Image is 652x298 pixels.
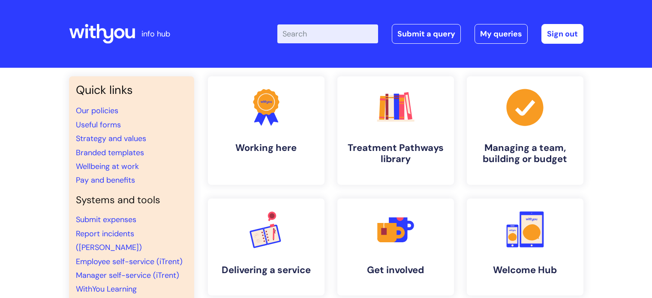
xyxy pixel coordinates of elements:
a: Report incidents ([PERSON_NAME]) [76,229,142,253]
h4: Get involved [344,265,447,276]
h4: Managing a team, building or budget [474,142,577,165]
a: Welcome Hub [467,199,583,295]
p: info hub [141,27,170,41]
h4: Treatment Pathways library [344,142,447,165]
a: Wellbeing at work [76,161,139,172]
h4: Delivering a service [215,265,318,276]
a: Delivering a service [208,199,324,295]
a: Strategy and values [76,133,146,144]
input: Search [277,24,378,43]
a: My queries [475,24,528,44]
h4: Systems and tools [76,194,187,206]
a: Get involved [337,199,454,295]
a: Sign out [541,24,583,44]
a: Working here [208,76,324,185]
a: Submit a query [392,24,461,44]
a: Manager self-service (iTrent) [76,270,179,280]
a: Pay and benefits [76,175,135,185]
a: Useful forms [76,120,121,130]
a: Submit expenses [76,214,136,225]
a: Managing a team, building or budget [467,76,583,185]
a: WithYou Learning [76,284,137,294]
a: Treatment Pathways library [337,76,454,185]
h4: Welcome Hub [474,265,577,276]
a: Employee self-service (iTrent) [76,256,183,267]
h4: Working here [215,142,318,154]
div: | - [277,24,583,44]
a: Our policies [76,105,118,116]
h3: Quick links [76,83,187,97]
a: Branded templates [76,147,144,158]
